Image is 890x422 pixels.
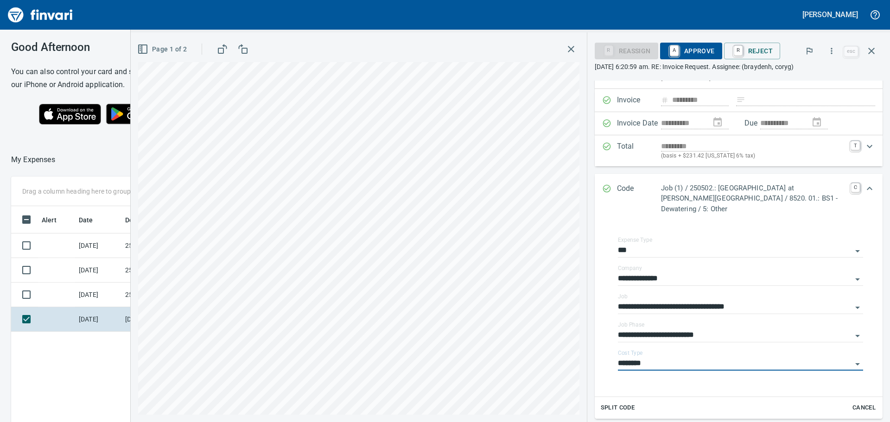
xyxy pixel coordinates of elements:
[11,154,55,165] nav: breadcrumb
[661,151,845,161] p: (basis + $231.42 [US_STATE] 6% tax)
[135,41,191,58] button: Page 1 of 2
[595,174,883,224] div: Expand
[11,65,208,91] h6: You can also control your card and submit expenses from our iPhone or Android application.
[844,46,858,57] a: esc
[661,183,846,214] p: Job (1) / 250502.: [GEOGRAPHIC_DATA] at [PERSON_NAME][GEOGRAPHIC_DATA] / 8520. 01.: BS1 - Dewater...
[139,44,187,55] span: Page 1 of 2
[42,214,69,226] span: Alert
[724,43,780,59] button: RReject
[595,46,658,54] div: Reassign
[39,104,101,125] img: Download on the App Store
[617,141,661,161] p: Total
[617,183,661,214] p: Code
[851,183,860,192] a: C
[6,4,75,26] img: Finvari
[125,214,172,226] span: Description
[101,99,181,129] img: Get it on Google Play
[601,403,635,413] span: Split Code
[121,283,205,307] td: 250502
[851,301,864,314] button: Open
[660,43,722,59] button: AApprove
[125,214,160,226] span: Description
[842,40,883,62] span: Close invoice
[598,401,637,415] button: Split Code
[851,358,864,371] button: Open
[618,351,643,356] label: Cost Type
[851,329,864,342] button: Open
[595,135,883,166] div: Expand
[852,403,877,413] span: Cancel
[667,43,715,59] span: Approve
[851,141,860,150] a: T
[799,41,820,61] button: Flag
[121,233,205,258] td: 250502
[802,10,858,19] h5: [PERSON_NAME]
[821,41,842,61] button: More
[595,62,883,71] p: [DATE] 6:20:59 am. RE: Invoice Request. Assignee: (braydenh, coryg)
[11,41,208,54] h3: Good Afternoon
[42,214,57,226] span: Alert
[618,294,628,300] label: Job
[734,45,743,56] a: R
[618,238,652,243] label: Expense Type
[595,223,883,419] div: Expand
[121,258,205,283] td: 250502
[79,214,105,226] span: Date
[75,233,121,258] td: [DATE]
[618,266,642,271] label: Company
[670,45,679,56] a: A
[79,214,93,226] span: Date
[75,307,121,332] td: [DATE]
[731,43,773,59] span: Reject
[75,283,121,307] td: [DATE]
[851,273,864,286] button: Open
[75,258,121,283] td: [DATE]
[800,7,860,22] button: [PERSON_NAME]
[849,401,879,415] button: Cancel
[22,187,158,196] p: Drag a column heading here to group the table
[618,322,644,328] label: Job Phase
[851,245,864,258] button: Open
[11,154,55,165] p: My Expenses
[121,307,205,332] td: [DATE] Invoice 401445699 from Xylem Dewatering Solutions Inc (1-11136)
